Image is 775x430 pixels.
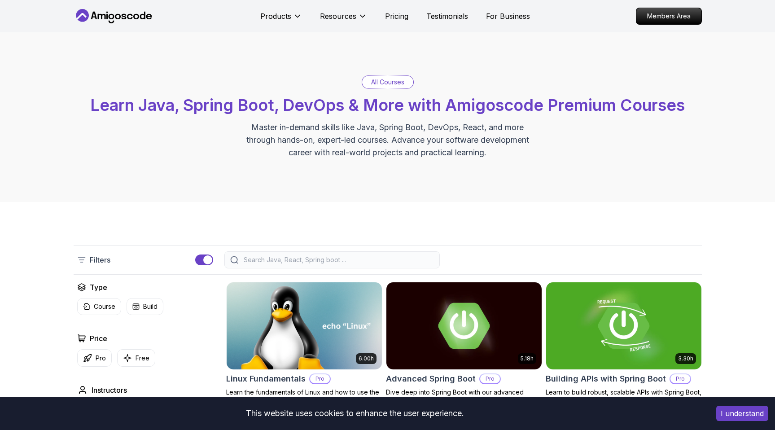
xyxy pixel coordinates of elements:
a: Advanced Spring Boot card5.18hAdvanced Spring BootProDive deep into Spring Boot with our advanced... [386,282,542,415]
a: Linux Fundamentals card6.00hLinux FundamentalsProLearn the fundamentals of Linux and how to use t... [226,282,382,406]
img: Advanced Spring Boot card [386,282,542,369]
button: Products [260,11,302,29]
p: Resources [320,11,356,22]
a: Pricing [385,11,408,22]
h2: Type [90,282,107,293]
img: Linux Fundamentals card [227,282,382,369]
button: Resources [320,11,367,29]
p: Learn the fundamentals of Linux and how to use the command line [226,388,382,406]
p: Pro [310,374,330,383]
button: Course [77,298,121,315]
img: Building APIs with Spring Boot card [546,282,701,369]
p: Master in-demand skills like Java, Spring Boot, DevOps, React, and more through hands-on, expert-... [237,121,539,159]
button: Build [127,298,163,315]
p: 3.30h [678,355,693,362]
h2: Advanced Spring Boot [386,373,476,385]
a: Members Area [636,8,702,25]
p: Dive deep into Spring Boot with our advanced course, designed to take your skills from intermedia... [386,388,542,415]
button: Accept cookies [716,406,768,421]
a: Building APIs with Spring Boot card3.30hBuilding APIs with Spring BootProLearn to build robust, s... [546,282,702,415]
p: Free [136,354,149,363]
button: Pro [77,349,112,367]
p: Members Area [636,8,701,24]
h2: Price [90,333,107,344]
p: Pro [96,354,106,363]
p: Products [260,11,291,22]
span: Learn Java, Spring Boot, DevOps & More with Amigoscode Premium Courses [90,95,685,115]
p: Pro [670,374,690,383]
a: Testimonials [426,11,468,22]
button: Free [117,349,155,367]
p: Learn to build robust, scalable APIs with Spring Boot, mastering REST principles, JSON handling, ... [546,388,702,415]
h2: Building APIs with Spring Boot [546,373,666,385]
div: This website uses cookies to enhance the user experience. [7,404,703,423]
a: For Business [486,11,530,22]
h2: Instructors [92,385,127,395]
p: Filters [90,254,110,265]
p: 5.18h [521,355,534,362]
p: 6.00h [359,355,374,362]
p: Pro [480,374,500,383]
input: Search Java, React, Spring boot ... [242,255,434,264]
p: All Courses [371,78,404,87]
p: Build [143,302,158,311]
p: Course [94,302,115,311]
h2: Linux Fundamentals [226,373,306,385]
